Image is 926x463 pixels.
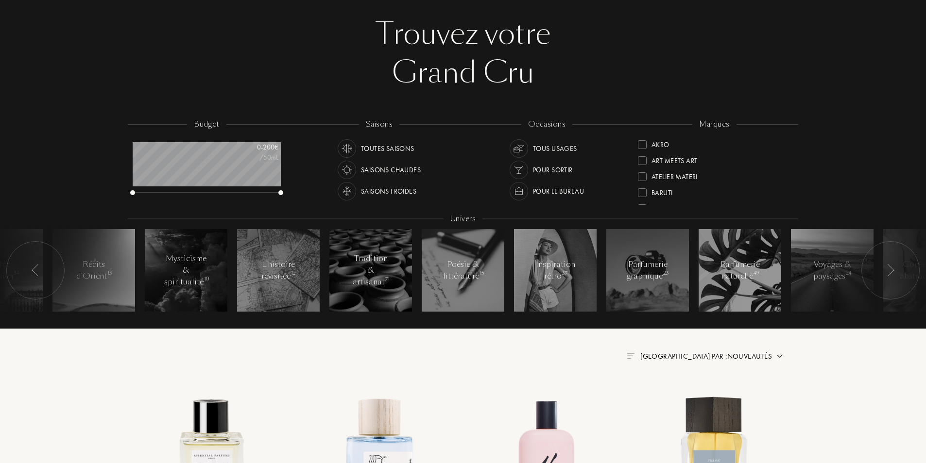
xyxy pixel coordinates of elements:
[230,142,278,152] div: 0 - 200 €
[562,270,567,277] span: 37
[512,163,526,177] img: usage_occasion_party_white.svg
[652,200,700,214] div: Binet-Papillon
[480,270,484,277] span: 15
[187,119,226,130] div: budget
[385,276,390,282] span: 71
[627,353,634,359] img: filter_by.png
[164,253,208,288] div: Mysticisme & spiritualité
[627,259,669,282] div: Parfumerie graphique
[230,152,278,163] div: /50mL
[340,142,354,155] img: usage_season_average_white.svg
[720,259,761,282] div: Parfumerie naturelle
[204,276,209,282] span: 10
[533,182,584,200] div: Pour le bureau
[652,184,673,198] div: Baruti
[512,142,526,155] img: usage_occasion_all_white.svg
[776,352,784,360] img: arrow.png
[533,161,573,179] div: Pour sortir
[359,119,399,130] div: saisons
[258,259,299,282] div: L'histoire revisitée
[652,152,697,165] div: Art Meets Art
[887,264,894,277] img: arr_left.svg
[340,184,354,198] img: usage_season_cold_white.svg
[652,136,669,149] div: Akro
[512,184,526,198] img: usage_occasion_work_white.svg
[443,259,484,282] div: Poésie & littérature
[361,182,416,200] div: Saisons froides
[521,119,572,130] div: occasions
[754,270,759,277] span: 49
[32,264,39,277] img: arr_left.svg
[135,53,791,92] div: Grand Cru
[361,139,414,158] div: Toutes saisons
[291,270,296,277] span: 12
[640,351,772,361] span: [GEOGRAPHIC_DATA] par : Nouveautés
[692,119,736,130] div: marques
[350,253,392,288] div: Tradition & artisanat
[533,139,577,158] div: Tous usages
[340,163,354,177] img: usage_season_hot_white.svg
[135,15,791,53] div: Trouvez votre
[663,270,669,277] span: 23
[361,161,421,179] div: Saisons chaudes
[652,168,698,182] div: Atelier Materi
[444,214,482,225] div: Univers
[535,259,576,282] div: Inspiration rétro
